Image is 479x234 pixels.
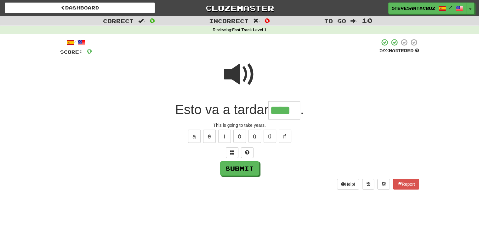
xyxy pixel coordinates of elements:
[5,3,155,13] a: Dashboard
[388,3,466,14] a: SteveSantaCruz /
[232,28,266,32] strong: Fast Track Level 1
[60,38,92,46] div: /
[324,18,346,24] span: To go
[226,147,238,158] button: Switch sentence to multiple choice alt+p
[203,130,216,143] button: é
[379,48,389,53] span: 50 %
[188,130,201,143] button: á
[164,3,315,14] a: Clozemaster
[337,179,359,190] button: Help!
[150,17,155,24] span: 0
[220,161,259,176] button: Submit
[449,5,452,9] span: /
[138,18,145,24] span: :
[351,18,357,24] span: :
[265,17,270,24] span: 0
[103,18,134,24] span: Correct
[175,102,268,117] span: Esto va a tardar
[241,147,254,158] button: Single letter hint - you only get 1 per sentence and score half the points! alt+h
[392,5,435,11] span: SteveSantaCruz
[393,179,419,190] button: Report
[264,130,276,143] button: ü
[379,48,419,54] div: Mastered
[362,179,374,190] button: Round history (alt+y)
[209,18,249,24] span: Incorrect
[253,18,260,24] span: :
[279,130,291,143] button: ñ
[218,130,231,143] button: í
[300,102,304,117] span: .
[60,122,419,128] div: This is going to take years.
[87,47,92,55] span: 0
[362,17,373,24] span: 10
[60,49,83,55] span: Score:
[248,130,261,143] button: ú
[233,130,246,143] button: ó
